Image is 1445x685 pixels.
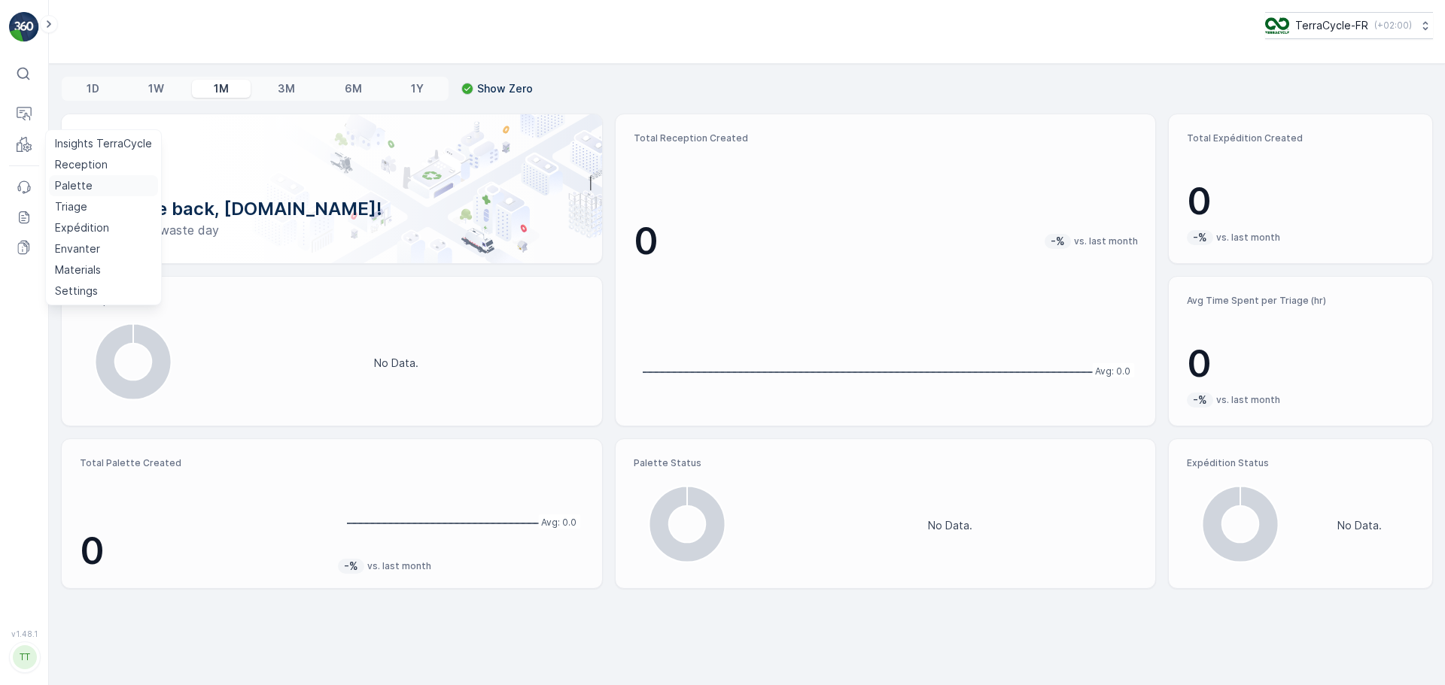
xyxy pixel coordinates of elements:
[1191,393,1209,408] p: -%
[1295,18,1368,33] p: TerraCycle-FR
[1374,20,1412,32] p: ( +02:00 )
[80,529,326,574] p: 0
[1187,179,1414,224] p: 0
[634,132,1138,144] p: Total Reception Created
[1265,12,1433,39] button: TerraCycle-FR(+02:00)
[1187,295,1414,307] p: Avg Time Spent per Triage (hr)
[80,295,584,307] p: Reception Status
[1187,457,1414,469] p: Expédition Status
[345,81,362,96] p: 6M
[86,197,578,221] p: Welcome back, [DOMAIN_NAME]!
[13,645,37,669] div: TT
[1049,234,1066,249] p: -%
[342,559,360,574] p: -%
[87,81,99,96] p: 1D
[634,219,659,264] p: 0
[1216,394,1280,406] p: vs. last month
[374,356,418,371] p: No Data.
[80,457,326,469] p: Total Palette Created
[367,560,431,572] p: vs. last month
[1265,17,1289,34] img: TC_H152nZO.png
[928,518,972,533] p: No Data.
[477,81,533,96] p: Show Zero
[1216,232,1280,244] p: vs. last month
[1074,235,1138,247] p: vs. last month
[411,81,424,96] p: 1Y
[1191,230,1209,245] p: -%
[148,81,164,96] p: 1W
[1187,341,1414,386] p: 0
[9,641,39,673] button: TT
[634,457,1138,469] p: Palette Status
[9,629,39,638] span: v 1.48.1
[1187,132,1414,144] p: Total Expédition Created
[278,81,295,96] p: 3M
[214,81,229,96] p: 1M
[9,12,39,42] img: logo
[1337,518,1382,533] p: No Data.
[86,221,578,239] p: Have a zero-waste day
